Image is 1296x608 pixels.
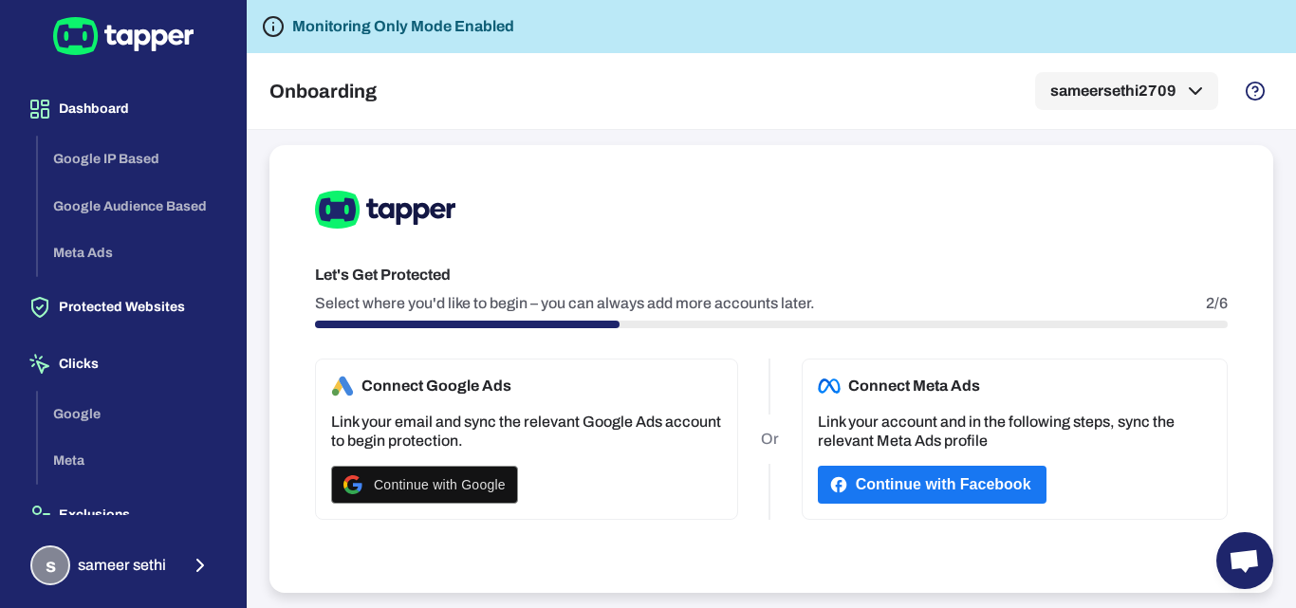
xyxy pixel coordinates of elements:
h6: Connect Google Ads [331,375,511,397]
button: Continue with Facebook [818,466,1046,504]
h6: Let's Get Protected [315,264,1228,286]
button: ssameer sethi [15,538,231,593]
p: Or [761,415,779,464]
svg: Tapper is not blocking any fraudulent activity for this domain [262,15,285,38]
button: Clicks [15,338,231,391]
button: Protected Websites [15,281,231,334]
span: sameer sethi [78,556,166,575]
span: Continue with Google [374,477,506,492]
button: Continue with Google [331,466,518,504]
a: Dashboard [15,100,231,116]
p: Select where you'd like to begin – you can always add more accounts later. [315,294,815,313]
button: sameersethi2709 [1035,72,1218,110]
h6: Monitoring Only Mode Enabled [292,15,514,38]
p: Link your email and sync the relevant Google Ads account to begin protection. [331,413,722,451]
button: Exclusions [15,488,231,542]
div: Open chat [1216,532,1273,589]
button: Dashboard [15,83,231,136]
h6: Connect Meta Ads [818,375,980,397]
a: Clicks [15,355,231,371]
a: Protected Websites [15,298,231,314]
h5: Onboarding [269,80,377,102]
p: Link your account and in the following steps, sync the relevant Meta Ads profile [818,413,1212,451]
a: Exclusions [15,506,231,522]
p: 2/6 [1206,294,1228,313]
div: s [30,545,70,585]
